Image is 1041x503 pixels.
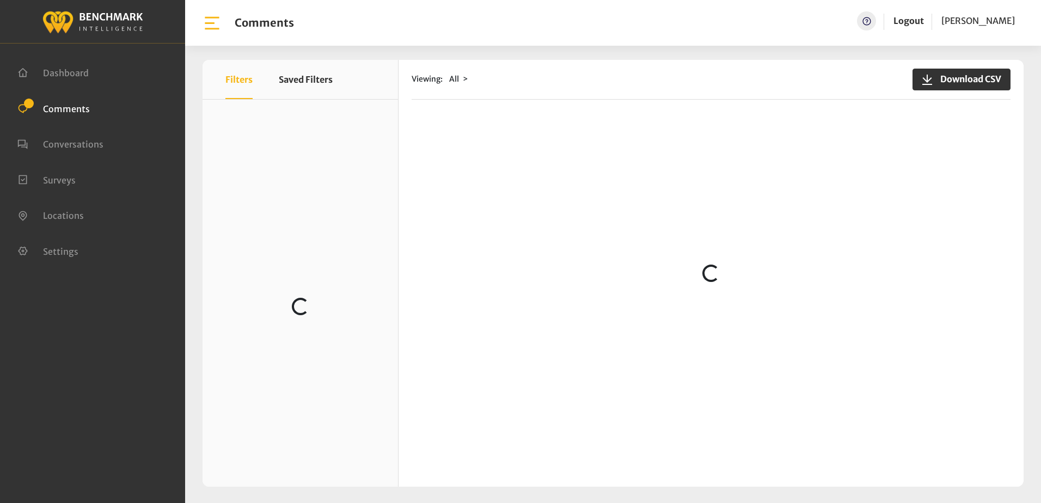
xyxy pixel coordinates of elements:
img: bar [203,14,222,33]
button: Saved Filters [279,60,333,99]
span: Comments [43,103,90,114]
a: Locations [17,209,84,220]
img: benchmark [42,8,143,35]
span: Surveys [43,174,76,185]
button: Download CSV [913,69,1011,90]
a: Logout [893,11,924,30]
span: All [449,74,459,84]
span: Conversations [43,139,103,150]
a: Surveys [17,174,76,185]
a: Comments [17,102,90,113]
span: Settings [43,246,78,256]
a: Dashboard [17,66,89,77]
a: Conversations [17,138,103,149]
span: Locations [43,210,84,221]
span: Download CSV [934,72,1001,85]
a: Settings [17,245,78,256]
a: Logout [893,15,924,26]
button: Filters [225,60,253,99]
a: [PERSON_NAME] [941,11,1015,30]
span: Dashboard [43,68,89,78]
span: [PERSON_NAME] [941,15,1015,26]
h1: Comments [235,16,294,29]
span: Viewing: [412,73,443,85]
